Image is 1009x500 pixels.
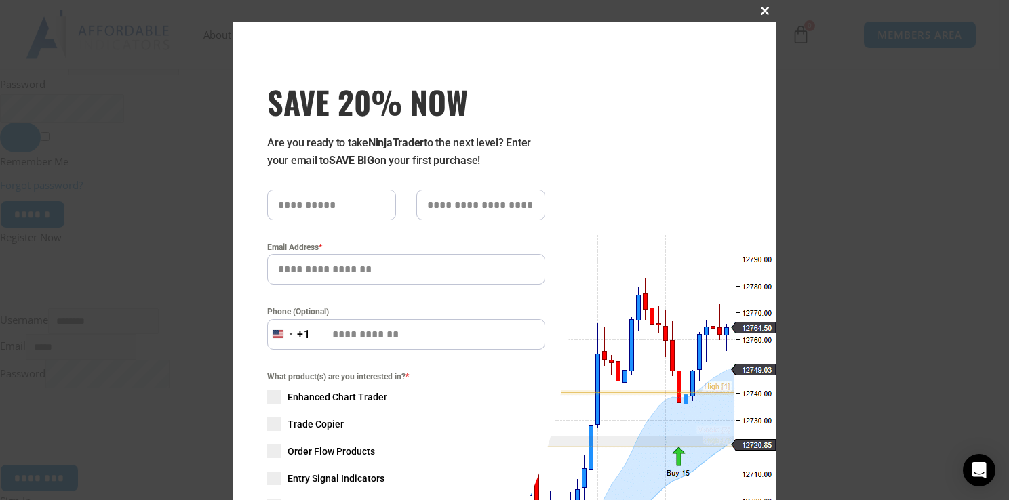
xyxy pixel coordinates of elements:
[267,134,545,169] p: Are you ready to take to the next level? Enter your email to on your first purchase!
[267,83,545,121] h3: SAVE 20% NOW
[267,390,545,404] label: Enhanced Chart Trader
[288,472,384,485] span: Entry Signal Indicators
[329,154,374,167] strong: SAVE BIG
[288,444,375,458] span: Order Flow Products
[297,326,311,343] div: +1
[267,417,545,431] label: Trade Copier
[368,136,424,149] strong: NinjaTrader
[267,472,545,485] label: Entry Signal Indicators
[267,241,545,254] label: Email Address
[267,444,545,458] label: Order Flow Products
[288,417,344,431] span: Trade Copier
[267,319,311,350] button: Selected country
[963,454,995,486] div: Open Intercom Messenger
[267,305,545,318] label: Phone (Optional)
[267,370,545,383] span: What product(s) are you interested in?
[288,390,387,404] span: Enhanced Chart Trader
